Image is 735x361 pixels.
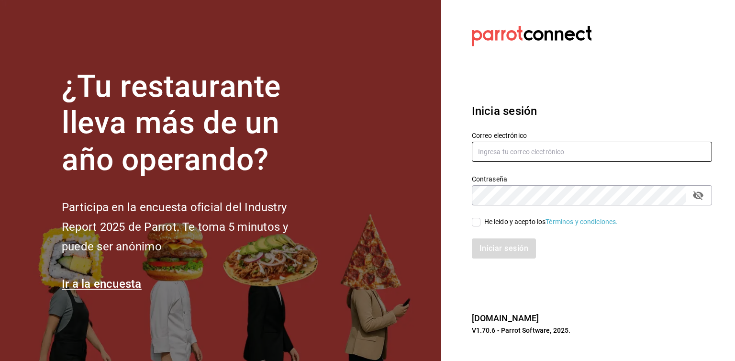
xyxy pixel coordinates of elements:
[690,187,706,203] button: passwordField
[472,326,712,335] p: V1.70.6 - Parrot Software, 2025.
[62,68,320,179] h1: ¿Tu restaurante lleva más de un año operando?
[62,277,142,291] a: Ir a la encuesta
[484,217,618,227] div: He leído y acepto los
[472,142,712,162] input: Ingresa tu correo electrónico
[472,175,712,182] label: Contraseña
[472,313,539,323] a: [DOMAIN_NAME]
[62,198,320,256] h2: Participa en la encuesta oficial del Industry Report 2025 de Parrot. Te toma 5 minutos y puede se...
[546,218,618,226] a: Términos y condiciones.
[472,102,712,120] h3: Inicia sesión
[472,132,712,138] label: Correo electrónico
